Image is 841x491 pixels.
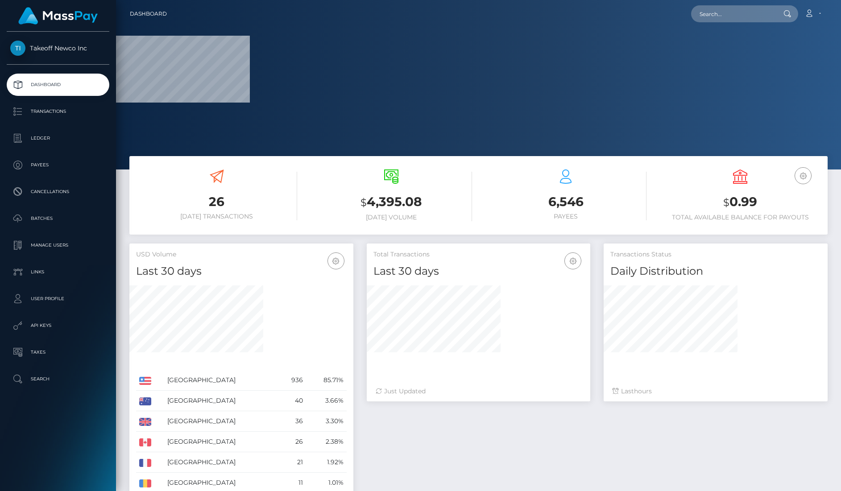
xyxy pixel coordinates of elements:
[136,250,347,259] h5: USD Volume
[306,432,347,452] td: 2.38%
[139,397,151,405] img: AU.png
[164,391,279,411] td: [GEOGRAPHIC_DATA]
[306,452,347,473] td: 1.92%
[10,372,106,386] p: Search
[279,432,306,452] td: 26
[164,370,279,391] td: [GEOGRAPHIC_DATA]
[311,193,472,211] h3: 4,395.08
[610,264,821,279] h4: Daily Distribution
[360,196,367,209] small: $
[136,264,347,279] h4: Last 30 days
[10,292,106,305] p: User Profile
[7,154,109,176] a: Payees
[139,377,151,385] img: US.png
[10,319,106,332] p: API Keys
[7,100,109,123] a: Transactions
[610,250,821,259] h5: Transactions Status
[10,239,106,252] p: Manage Users
[136,213,297,220] h6: [DATE] Transactions
[7,261,109,283] a: Links
[7,368,109,390] a: Search
[7,341,109,363] a: Taxes
[485,193,646,210] h3: 6,546
[164,452,279,473] td: [GEOGRAPHIC_DATA]
[279,370,306,391] td: 936
[10,185,106,198] p: Cancellations
[139,459,151,467] img: FR.png
[723,196,729,209] small: $
[376,387,582,396] div: Just Updated
[10,41,25,56] img: Takeoff Newco Inc
[306,411,347,432] td: 3.30%
[373,250,584,259] h5: Total Transactions
[164,432,279,452] td: [GEOGRAPHIC_DATA]
[373,264,584,279] h4: Last 30 days
[279,452,306,473] td: 21
[7,181,109,203] a: Cancellations
[485,213,646,220] h6: Payees
[10,105,106,118] p: Transactions
[7,234,109,256] a: Manage Users
[10,265,106,279] p: Links
[279,391,306,411] td: 40
[279,411,306,432] td: 36
[613,387,819,396] div: Last hours
[306,391,347,411] td: 3.66%
[136,193,297,210] h3: 26
[139,479,151,487] img: RO.png
[139,438,151,446] img: CA.png
[7,74,109,96] a: Dashboard
[7,314,109,337] a: API Keys
[10,78,106,91] p: Dashboard
[10,132,106,145] p: Ledger
[7,207,109,230] a: Batches
[311,214,472,221] h6: [DATE] Volume
[10,212,106,225] p: Batches
[660,214,821,221] h6: Total Available Balance for Payouts
[10,158,106,172] p: Payees
[7,127,109,149] a: Ledger
[660,193,821,211] h3: 0.99
[7,44,109,52] span: Takeoff Newco Inc
[164,411,279,432] td: [GEOGRAPHIC_DATA]
[139,418,151,426] img: GB.png
[18,7,98,25] img: MassPay Logo
[691,5,775,22] input: Search...
[7,288,109,310] a: User Profile
[306,370,347,391] td: 85.71%
[130,4,167,23] a: Dashboard
[10,346,106,359] p: Taxes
